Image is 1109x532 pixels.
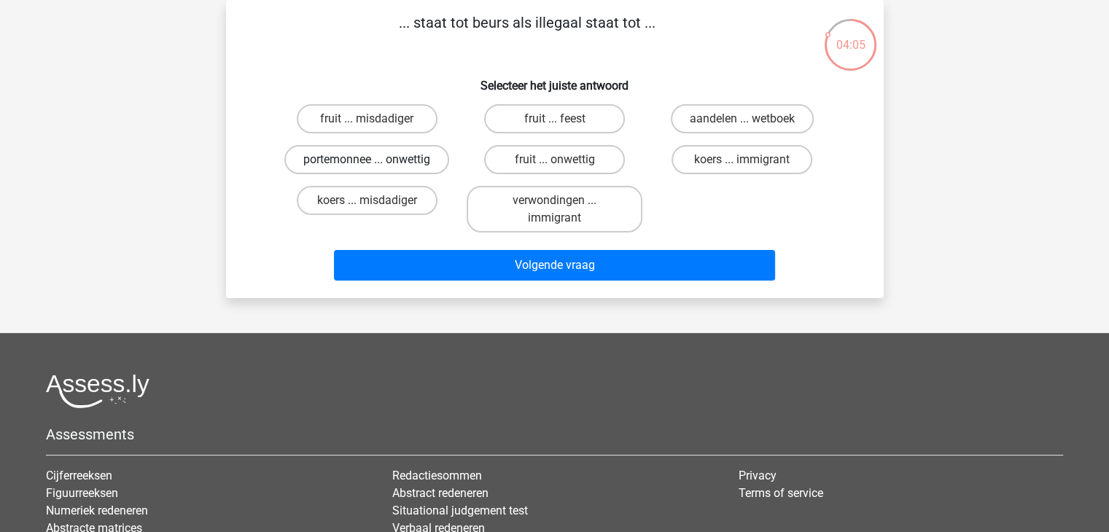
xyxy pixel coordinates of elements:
a: Privacy [739,469,777,482]
label: aandelen ... wetboek [671,104,814,133]
a: Abstract redeneren [392,486,489,500]
label: portemonnee ... onwettig [284,145,449,174]
img: Assessly logo [46,374,149,408]
div: 04:05 [823,17,878,54]
label: fruit ... feest [484,104,625,133]
label: koers ... misdadiger [297,186,437,215]
h5: Assessments [46,426,1063,443]
label: fruit ... misdadiger [297,104,437,133]
a: Redactiesommen [392,469,482,482]
button: Volgende vraag [334,250,775,281]
a: Figuurreeksen [46,486,118,500]
label: verwondingen ... immigrant [467,186,642,232]
a: Cijferreeksen [46,469,112,482]
label: fruit ... onwettig [484,145,625,174]
p: ... staat tot beurs als illegaal staat tot ... [249,12,806,55]
a: Situational judgement test [392,504,528,517]
a: Terms of service [739,486,823,500]
h6: Selecteer het juiste antwoord [249,67,860,93]
label: koers ... immigrant [672,145,812,174]
a: Numeriek redeneren [46,504,148,517]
